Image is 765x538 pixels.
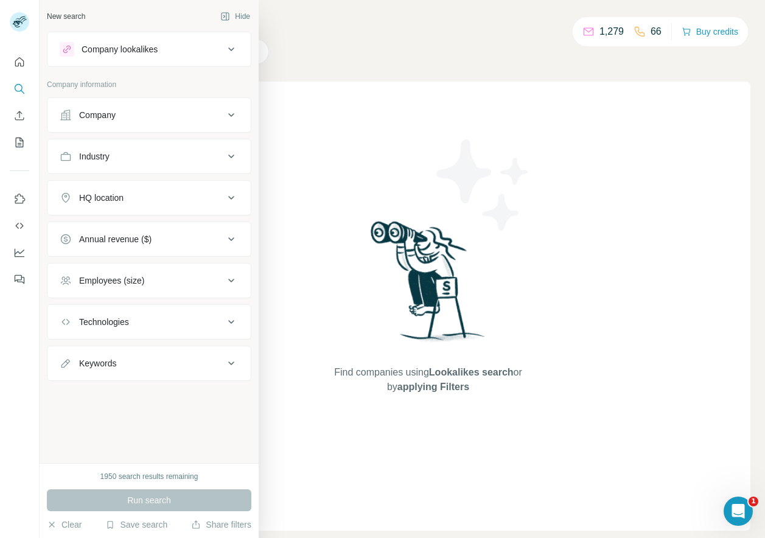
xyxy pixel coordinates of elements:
[365,218,492,354] img: Surfe Illustration - Woman searching with binoculars
[79,274,144,287] div: Employees (size)
[191,519,251,531] button: Share filters
[599,24,624,39] p: 1,279
[10,188,29,210] button: Use Surfe on LinkedIn
[105,519,167,531] button: Save search
[330,365,525,394] span: Find companies using or by
[682,23,738,40] button: Buy credits
[429,367,514,377] span: Lookalikes search
[10,78,29,100] button: Search
[79,192,124,204] div: HQ location
[79,150,110,162] div: Industry
[106,15,750,32] h4: Search
[749,497,758,506] span: 1
[428,130,538,240] img: Surfe Illustration - Stars
[10,51,29,73] button: Quick start
[10,215,29,237] button: Use Surfe API
[100,471,198,482] div: 1950 search results remaining
[10,131,29,153] button: My lists
[724,497,753,526] iframe: Intercom live chat
[10,242,29,264] button: Dashboard
[47,266,251,295] button: Employees (size)
[47,142,251,171] button: Industry
[212,7,259,26] button: Hide
[47,11,85,22] div: New search
[10,105,29,127] button: Enrich CSV
[10,268,29,290] button: Feedback
[47,100,251,130] button: Company
[47,183,251,212] button: HQ location
[79,109,116,121] div: Company
[47,225,251,254] button: Annual revenue ($)
[47,349,251,378] button: Keywords
[79,316,129,328] div: Technologies
[79,233,152,245] div: Annual revenue ($)
[82,43,158,55] div: Company lookalikes
[47,79,251,90] p: Company information
[47,519,82,531] button: Clear
[397,382,469,392] span: applying Filters
[79,357,116,369] div: Keywords
[47,35,251,64] button: Company lookalikes
[651,24,662,39] p: 66
[47,307,251,337] button: Technologies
